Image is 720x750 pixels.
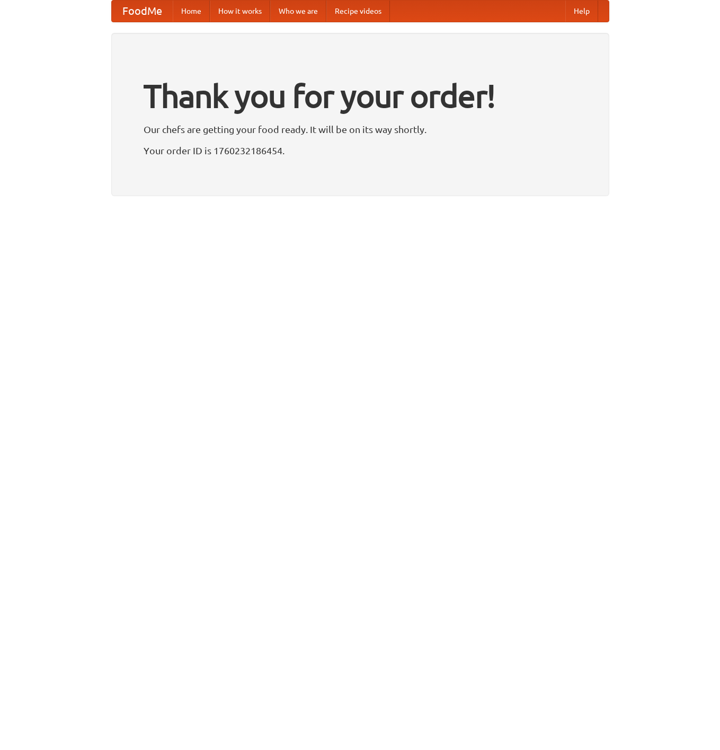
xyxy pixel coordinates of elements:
h1: Thank you for your order! [144,70,577,121]
a: Home [173,1,210,22]
p: Your order ID is 1760232186454. [144,143,577,158]
a: Recipe videos [326,1,390,22]
a: FoodMe [112,1,173,22]
a: How it works [210,1,270,22]
a: Who we are [270,1,326,22]
p: Our chefs are getting your food ready. It will be on its way shortly. [144,121,577,137]
a: Help [565,1,598,22]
